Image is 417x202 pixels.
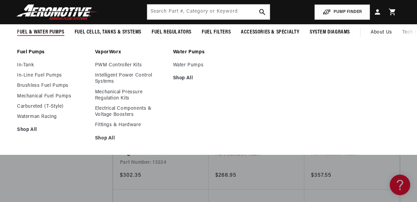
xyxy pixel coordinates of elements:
[95,72,166,85] a: Intelligent Power Control Systems
[173,49,244,55] a: Water Pumps
[95,122,166,128] a: Fittings & Hardware
[15,4,100,20] img: Aeromotive
[120,132,202,158] a: A1000 4-Port Return Style Carbureted Fuel Pressure Regulator
[95,49,166,55] a: VaporWorx
[366,24,397,41] a: About Us
[371,30,392,35] span: About Us
[310,29,350,36] span: System Diagrams
[75,29,141,36] span: Fuel Cells, Tanks & Systems
[173,62,244,68] a: Water Pumps
[152,29,191,36] span: Fuel Regulators
[314,4,370,20] button: PUMP FINDER
[17,114,88,120] a: Waterman Racing
[17,104,88,110] a: Carbureted (T-Style)
[17,72,88,79] a: In-Line Fuel Pumps
[17,83,88,89] a: Brushless Fuel Pumps
[95,89,166,102] a: Mechanical Pressure Regulation Kits
[173,75,244,81] a: Shop All
[17,62,88,68] a: In-Tank
[69,24,146,40] summary: Fuel Cells, Tanks & Systems
[17,93,88,99] a: Mechanical Fuel Pumps
[255,4,270,19] button: search button
[147,4,269,19] input: Search by Part Number, Category or Keyword
[17,29,64,36] span: Fuel & Water Pumps
[146,24,197,40] summary: Fuel Regulators
[241,29,299,36] span: Accessories & Specialty
[305,24,355,40] summary: System Diagrams
[95,135,166,142] a: Shop All
[197,24,236,40] summary: Fuel Filters
[17,49,88,55] a: Fuel Pumps
[95,106,166,118] a: Electrical Components & Voltage Boosters
[17,127,88,133] a: Shop All
[95,62,166,68] a: PWM Controller Kits
[236,24,305,40] summary: Accessories & Specialty
[202,29,231,36] span: Fuel Filters
[12,24,69,40] summary: Fuel & Water Pumps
